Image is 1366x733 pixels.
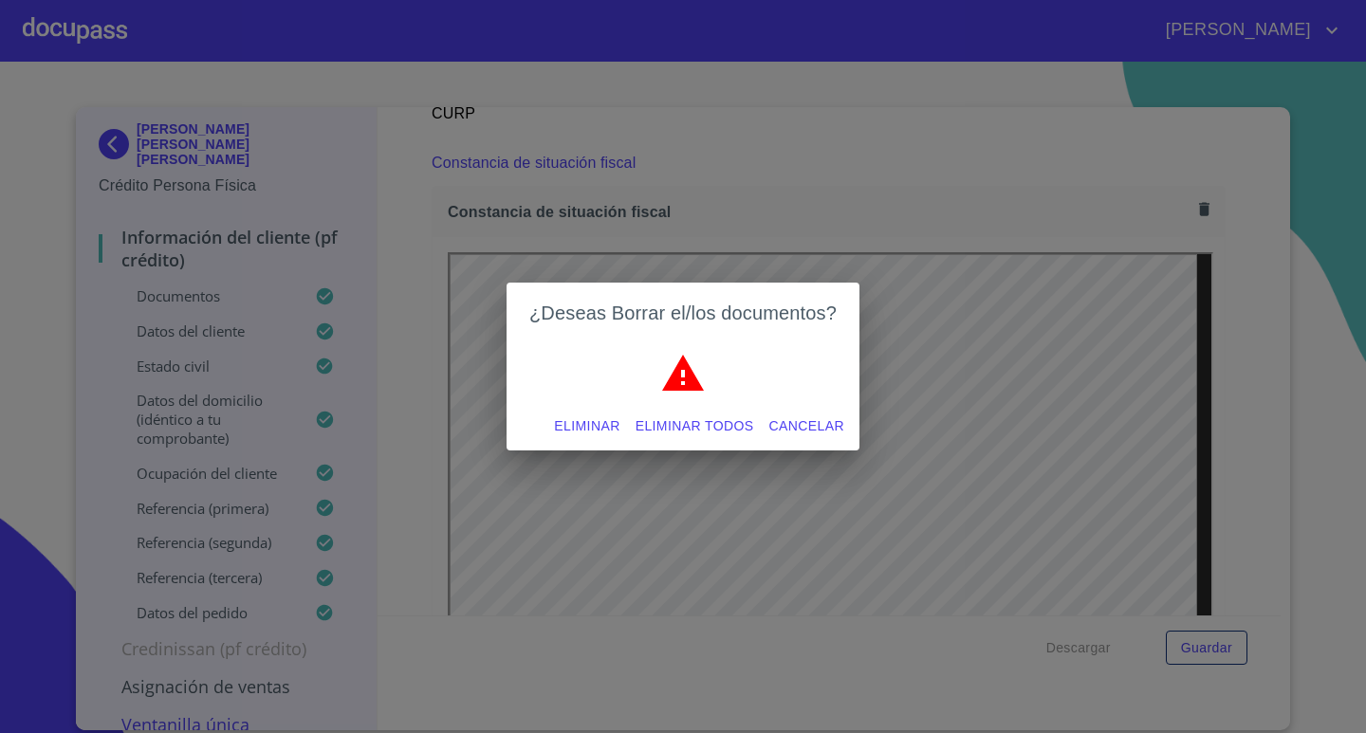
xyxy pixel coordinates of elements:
button: Eliminar todos [628,409,762,444]
span: Cancelar [769,414,844,438]
h2: ¿Deseas Borrar el/los documentos? [529,298,837,328]
button: Cancelar [762,409,852,444]
span: Eliminar todos [636,414,754,438]
span: Eliminar [554,414,619,438]
button: Eliminar [546,409,627,444]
